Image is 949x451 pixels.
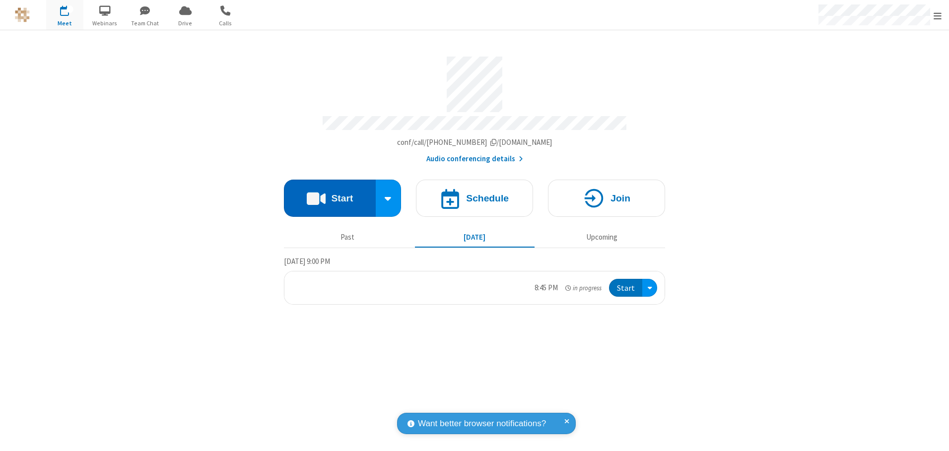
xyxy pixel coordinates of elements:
[284,257,330,266] span: [DATE] 9:00 PM
[609,279,642,297] button: Start
[466,193,509,203] h4: Schedule
[542,228,662,247] button: Upcoming
[331,193,353,203] h4: Start
[207,19,244,28] span: Calls
[67,5,73,13] div: 1
[535,282,558,294] div: 8:45 PM
[86,19,124,28] span: Webinars
[565,283,602,293] em: in progress
[15,7,30,22] img: QA Selenium DO NOT DELETE OR CHANGE
[284,256,665,305] section: Today's Meetings
[127,19,164,28] span: Team Chat
[397,137,552,148] button: Copy my meeting room linkCopy my meeting room link
[284,49,665,165] section: Account details
[610,193,630,203] h4: Join
[642,279,657,297] div: Open menu
[284,180,376,217] button: Start
[418,417,546,430] span: Want better browser notifications?
[376,180,402,217] div: Start conference options
[415,228,535,247] button: [DATE]
[46,19,83,28] span: Meet
[416,180,533,217] button: Schedule
[167,19,204,28] span: Drive
[397,137,552,147] span: Copy my meeting room link
[548,180,665,217] button: Join
[426,153,523,165] button: Audio conferencing details
[288,228,407,247] button: Past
